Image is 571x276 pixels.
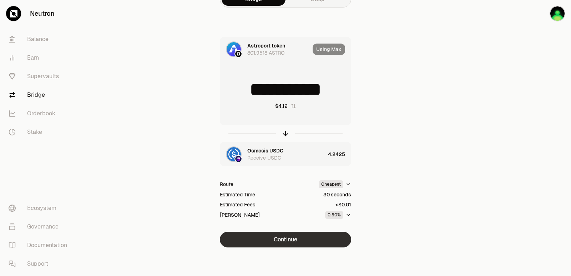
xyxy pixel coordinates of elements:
[3,199,77,217] a: Ecosystem
[319,180,343,188] div: Cheapest
[235,156,242,162] img: Osmosis Logo
[247,49,284,56] div: 801.9518 ASTRO
[275,102,288,110] div: $4.12
[335,201,351,208] div: <$0.01
[227,147,241,161] img: USDC Logo
[3,123,77,141] a: Stake
[3,49,77,67] a: Earn
[235,51,242,57] img: Neutron Logo
[220,142,351,166] button: USDC LogoOsmosis LogoOsmosis USDCReceive USDC4.2425
[319,180,351,188] button: Cheapest
[220,211,260,219] div: [PERSON_NAME]
[220,142,325,166] div: USDC LogoOsmosis LogoOsmosis USDCReceive USDC
[3,30,77,49] a: Balance
[323,191,351,198] div: 30 seconds
[220,181,233,188] div: Route
[220,37,310,61] div: ASTRO LogoNeutron LogoAstroport token801.9518 ASTRO
[3,104,77,123] a: Orderbook
[325,211,343,219] div: 0.50%
[550,6,565,21] img: sandy mercy
[247,42,285,49] div: Astroport token
[275,102,296,110] button: $4.12
[247,147,283,154] div: Osmosis USDC
[328,142,351,166] div: 4.2425
[3,217,77,236] a: Governance
[3,67,77,86] a: Supervaults
[3,86,77,104] a: Bridge
[227,42,241,56] img: ASTRO Logo
[325,211,351,219] button: 0.50%
[247,154,281,161] div: Receive USDC
[220,232,351,247] button: Continue
[3,255,77,273] a: Support
[220,201,255,208] div: Estimated Fees
[3,236,77,255] a: Documentation
[220,191,255,198] div: Estimated Time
